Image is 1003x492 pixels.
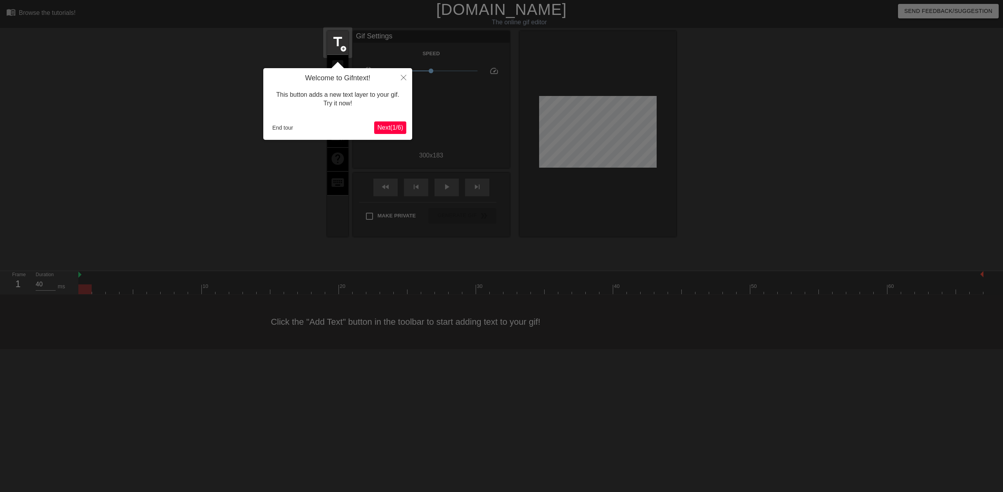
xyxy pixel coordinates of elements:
button: Close [395,68,412,86]
h4: Welcome to Gifntext! [269,74,406,83]
button: End tour [269,122,296,134]
button: Next [374,121,406,134]
span: Next ( 1 / 6 ) [377,124,403,131]
div: This button adds a new text layer to your gif. Try it now! [269,83,406,116]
